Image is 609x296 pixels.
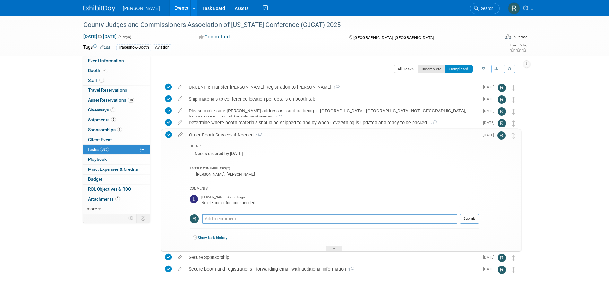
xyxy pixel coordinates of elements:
[83,135,150,145] a: Client Event
[225,172,255,177] div: [PERSON_NAME]
[103,69,106,72] i: Booth reservation complete
[88,68,108,73] span: Booth
[88,167,138,172] span: Misc. Expenses & Credits
[483,85,498,89] span: [DATE]
[483,109,498,113] span: [DATE]
[418,65,446,73] button: Incomplete
[512,85,515,91] i: Move task
[83,165,150,174] a: Misc. Expenses & Credits
[462,33,528,43] div: Event Format
[83,185,150,194] a: ROI, Objectives & ROO
[483,97,498,101] span: [DATE]
[99,78,104,83] span: 3
[118,35,131,39] span: (4 days)
[136,214,150,222] td: Toggle Event Tabs
[196,34,235,40] button: Committed
[174,120,186,126] a: edit
[483,133,497,137] span: [DATE]
[88,117,116,122] span: Shipments
[226,167,230,170] span: (2)
[88,87,127,93] span: Travel Reservations
[115,196,120,201] span: 9
[186,82,479,93] div: URGENT!!: Transfer [PERSON_NAME] Registration to [PERSON_NAME]
[394,65,418,73] button: All Tasks
[83,115,150,125] a: Shipments2
[508,2,520,14] img: Rebecca Deis
[88,137,112,142] span: Client Event
[88,177,102,182] span: Budget
[100,147,109,152] span: 88%
[88,127,122,132] span: Sponsorships
[498,95,506,104] img: Rebecca Deis
[504,65,515,73] a: Refresh
[174,108,186,114] a: edit
[331,86,340,90] span: 1
[190,166,479,172] div: TAGGED CONTRIBUTORS
[498,84,506,92] img: Rebecca Deis
[83,86,150,95] a: Travel Reservations
[498,254,506,262] img: Rebecca Deis
[83,95,150,105] a: Asset Reservations18
[497,131,506,140] img: Rebecca Deis
[88,78,104,83] span: Staff
[470,3,500,14] a: Search
[190,144,479,150] div: DETAILS
[87,147,109,152] span: Tasks
[83,194,150,204] a: Attachments9
[186,264,479,275] div: Secure booth and registrations - forwarding email with additional information
[174,254,186,260] a: edit
[117,127,122,132] span: 1
[88,58,124,63] span: Event Information
[128,98,134,103] span: 18
[512,109,515,115] i: Move task
[353,35,434,40] span: [GEOGRAPHIC_DATA], [GEOGRAPHIC_DATA]
[153,44,171,51] div: Aviation
[83,145,150,154] a: Tasks88%
[186,129,479,140] div: Order Booth Services if Needed
[198,235,227,240] a: Show task history
[483,255,498,259] span: [DATE]
[83,56,150,66] a: Event Information
[83,44,110,51] td: Tags
[88,107,115,112] span: Giveaways
[195,172,224,177] div: [PERSON_NAME]
[126,214,137,222] td: Personalize Event Tab Strip
[190,214,199,223] img: Rebecca Deis
[175,132,186,138] a: edit
[116,44,151,51] div: Tradeshow-Booth
[460,214,479,224] button: Submit
[83,125,150,135] a: Sponsorships1
[111,117,116,122] span: 2
[274,116,282,120] span: 1
[83,175,150,184] a: Budget
[190,150,479,160] div: Needs ordered by [DATE]
[445,65,473,73] button: Completed
[512,255,515,261] i: Move task
[83,105,150,115] a: Giveaways1
[483,120,498,125] span: [DATE]
[190,172,479,177] div: ,
[186,105,479,123] div: Please make sure [PERSON_NAME] address is listed as being in [GEOGRAPHIC_DATA], [GEOGRAPHIC_DATA]...
[83,66,150,76] a: Booth
[505,34,511,39] img: Format-Inperson.png
[81,19,490,31] div: County Judges and Commissioners Association of [US_STATE] Conference (CJCAT) 2025
[97,34,103,39] span: to
[186,94,479,104] div: Ship materials to conference location per details on booth tab
[254,133,262,137] span: 1
[512,120,515,127] i: Move task
[483,267,498,271] span: [DATE]
[512,35,527,39] div: In-Person
[100,45,110,50] a: Edit
[123,6,160,11] span: [PERSON_NAME]
[174,96,186,102] a: edit
[88,186,131,192] span: ROI, Objectives & ROO
[87,206,97,211] span: more
[88,196,120,201] span: Attachments
[510,44,527,47] div: Event Rating
[174,84,186,90] a: edit
[346,267,354,272] span: 1
[174,266,186,272] a: edit
[186,117,479,128] div: Determine where booth materials should be shipped to and by when - everything is updated and read...
[201,195,245,200] span: [PERSON_NAME] - A month ago
[512,97,515,103] i: Move task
